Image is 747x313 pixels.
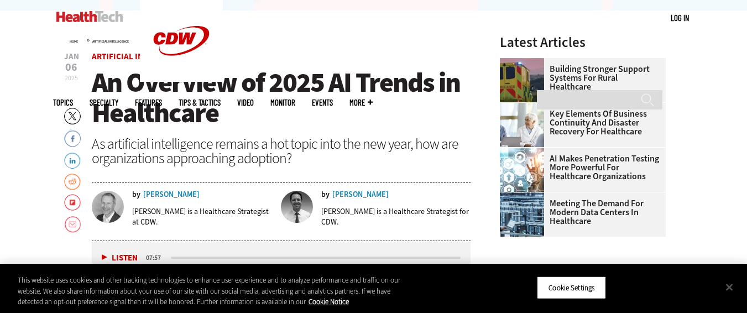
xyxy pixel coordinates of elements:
[321,191,330,199] span: by
[53,98,73,107] span: Topics
[281,191,313,223] img: Lee Pierce
[270,98,295,107] a: MonITor
[179,98,221,107] a: Tips & Tactics
[135,98,162,107] a: Features
[102,254,138,262] button: Listen
[500,103,550,112] a: incident response team discusses around a table
[132,191,140,199] span: by
[671,12,689,24] div: User menu
[143,191,200,199] a: [PERSON_NAME]
[500,148,550,156] a: Healthcare and hacking concept
[90,98,118,107] span: Specialty
[92,137,471,165] div: As artificial intelligence remains a hot topic into the new year, how are organizations approachi...
[671,13,689,23] a: Log in
[18,275,411,307] div: This website uses cookies and other tracking technologies to enhance user experience and to analy...
[500,199,659,226] a: Meeting the Demand for Modern Data Centers in Healthcare
[140,73,223,85] a: CDW
[237,98,254,107] a: Video
[132,206,274,227] p: [PERSON_NAME] is a Healthcare Strategist at CDW.
[500,148,544,192] img: Healthcare and hacking concept
[312,98,333,107] a: Events
[144,253,169,263] div: duration
[309,297,349,306] a: More information about your privacy
[349,98,373,107] span: More
[717,275,741,299] button: Close
[500,192,544,237] img: engineer with laptop overlooking data center
[537,276,606,299] button: Cookie Settings
[56,11,123,22] img: Home
[500,192,550,201] a: engineer with laptop overlooking data center
[92,241,471,274] div: media player
[500,103,544,147] img: incident response team discusses around a table
[332,191,389,199] a: [PERSON_NAME]
[92,191,124,223] img: Benjamin Sokolow
[500,109,659,136] a: Key Elements of Business Continuity and Disaster Recovery for Healthcare
[321,206,471,227] p: [PERSON_NAME] is a Healthcare Strategist for CDW.
[500,154,659,181] a: AI Makes Penetration Testing More Powerful for Healthcare Organizations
